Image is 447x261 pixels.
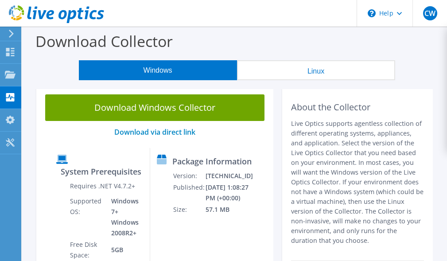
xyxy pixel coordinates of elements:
span: CW [423,6,437,20]
td: Free Disk Space: [70,239,105,261]
svg: \n [368,9,376,17]
label: System Prerequisites [61,167,141,176]
td: [DATE] 1:08:27 PM (+00:00) [205,182,253,204]
td: Version: [173,170,205,182]
p: Live Optics supports agentless collection of different operating systems, appliances, and applica... [291,119,424,245]
label: Download Collector [35,31,173,51]
label: Requires .NET V4.7.2+ [70,182,135,191]
button: Windows [79,60,237,80]
label: Package Information [172,157,252,166]
button: Linux [237,60,395,80]
td: [TECHNICAL_ID] [205,170,253,182]
a: Download Windows Collector [45,94,264,121]
td: Published: [173,182,205,204]
h2: About the Collector [291,102,424,113]
td: Supported OS: [70,195,105,239]
td: Windows 7+ Windows 2008R2+ [105,195,143,239]
td: 57.1 MB [205,204,253,215]
a: Download via direct link [114,127,195,137]
td: Size: [173,204,205,215]
td: 5GB [105,239,143,261]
